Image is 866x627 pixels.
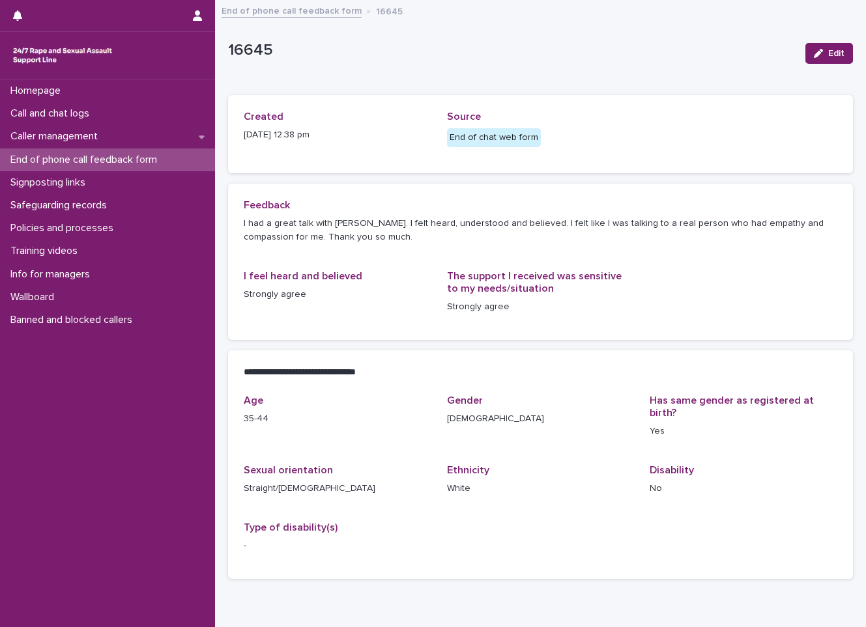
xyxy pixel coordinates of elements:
span: I feel heard and believed [244,271,362,281]
p: Yes [650,425,837,438]
p: Policies and processes [5,222,124,234]
span: Ethnicity [447,465,489,475]
span: Feedback [244,200,290,210]
p: Banned and blocked callers [5,314,143,326]
p: Strongly agree [244,288,431,301]
button: Edit [805,43,853,64]
p: Straight/[DEMOGRAPHIC_DATA] [244,482,431,495]
div: End of chat web form [447,128,541,147]
p: - [244,539,431,553]
span: Gender [447,395,483,406]
p: 16645 [228,41,795,60]
p: Homepage [5,85,71,97]
p: I had a great talk with [PERSON_NAME]. I felt heard, understood and believed. I felt like I was t... [244,217,837,244]
span: Created [244,111,283,122]
img: rhQMoQhaT3yELyF149Cw [10,42,115,68]
p: 35-44 [244,412,431,426]
p: [DEMOGRAPHIC_DATA] [447,412,635,426]
span: Source [447,111,481,122]
span: Has same gender as registered at birth? [650,395,814,418]
span: Age [244,395,263,406]
span: Disability [650,465,694,475]
span: Sexual orientation [244,465,333,475]
p: Safeguarding records [5,199,117,212]
p: No [650,482,837,495]
p: Info for managers [5,268,100,281]
p: Wallboard [5,291,65,303]
span: Edit [828,49,844,58]
p: Call and chat logs [5,107,100,120]
p: White [447,482,635,495]
a: End of phone call feedback form [222,3,362,18]
span: The support I received was sensitive to my needs/situation [447,271,622,294]
p: 16645 [376,3,403,18]
p: Training videos [5,245,88,257]
p: Strongly agree [447,300,635,314]
p: End of phone call feedback form [5,154,167,166]
p: Signposting links [5,176,96,189]
p: [DATE] 12:38 pm [244,128,431,142]
p: Caller management [5,130,108,143]
span: Type of disability(s) [244,522,338,533]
